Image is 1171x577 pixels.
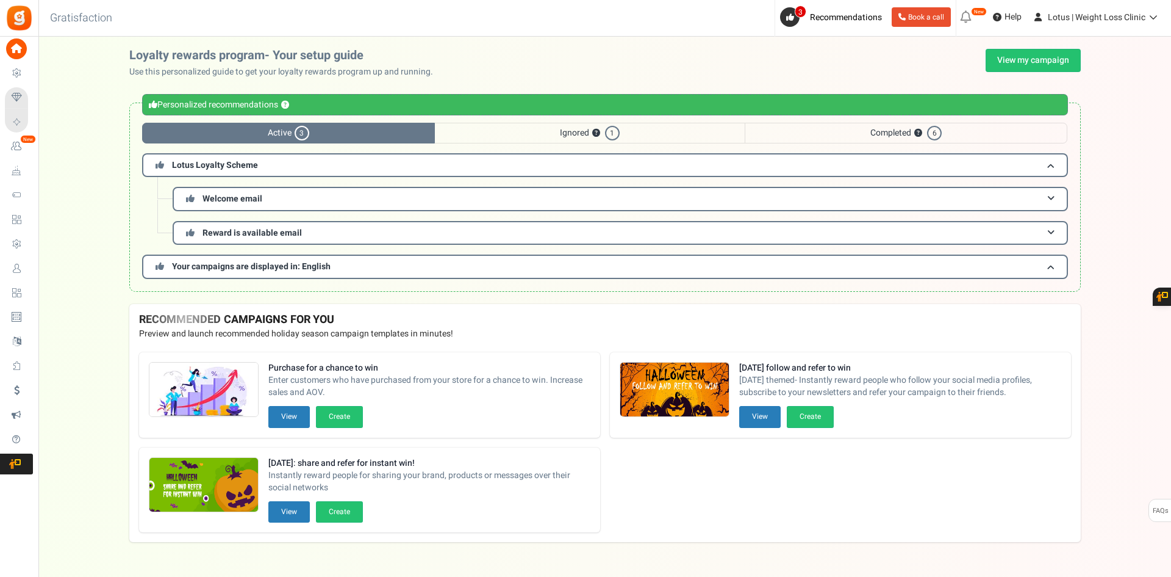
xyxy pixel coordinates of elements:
[129,66,443,78] p: Use this personalized guide to get your loyalty rewards program up and running.
[142,123,435,143] span: Active
[20,135,36,143] em: New
[739,406,781,427] button: View
[316,406,363,427] button: Create
[316,501,363,523] button: Create
[810,11,882,24] span: Recommendations
[986,49,1081,72] a: View my campaign
[971,7,987,16] em: New
[739,362,1061,374] strong: [DATE] follow and refer to win
[1048,11,1145,24] span: Lotus | Weight Loss Clinic
[620,363,729,418] img: Recommended Campaigns
[5,136,33,157] a: New
[268,501,310,523] button: View
[139,328,1071,340] p: Preview and launch recommended holiday season campaign templates in minutes!
[739,374,1061,399] span: [DATE] themed- Instantly reward people who follow your social media profiles, subscribe to your n...
[149,458,258,513] img: Recommended Campaigns
[892,7,951,27] a: Book a call
[172,260,331,273] span: Your campaigns are displayed in: English
[202,192,262,205] span: Welcome email
[129,49,443,62] h2: Loyalty rewards program- Your setup guide
[605,126,620,140] span: 1
[795,5,806,18] span: 3
[172,159,258,172] span: Lotus Loyalty Scheme
[202,227,302,239] span: Reward is available email
[927,126,942,140] span: 6
[1152,499,1169,523] span: FAQs
[268,470,590,494] span: Instantly reward people for sharing your brand, products or messages over their social networks
[787,406,834,427] button: Create
[988,7,1026,27] a: Help
[268,362,590,374] strong: Purchase for a chance to win
[592,129,600,137] button: ?
[268,457,590,470] strong: [DATE]: share and refer for instant win!
[1001,11,1022,23] span: Help
[5,4,33,32] img: Gratisfaction
[37,6,126,31] h3: Gratisfaction
[745,123,1067,143] span: Completed
[780,7,887,27] a: 3 Recommendations
[142,94,1068,115] div: Personalized recommendations
[139,314,1071,326] h4: RECOMMENDED CAMPAIGNS FOR YOU
[281,101,289,109] button: ?
[914,129,922,137] button: ?
[149,363,258,418] img: Recommended Campaigns
[268,374,590,399] span: Enter customers who have purchased from your store for a chance to win. Increase sales and AOV.
[435,123,745,143] span: Ignored
[295,126,309,140] span: 3
[268,406,310,427] button: View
